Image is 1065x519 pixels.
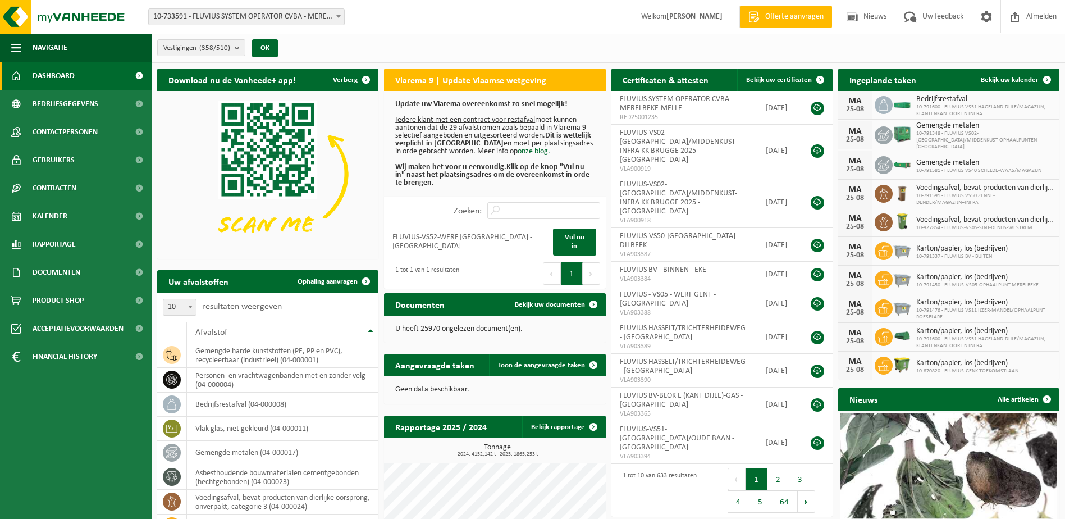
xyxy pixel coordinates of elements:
[844,157,866,166] div: MA
[395,325,594,333] p: U heeft 25970 ongelezen document(en).
[844,338,866,345] div: 25-08
[33,202,67,230] span: Kalender
[620,95,733,112] span: FLUVIUS SYSTEM OPERATOR CVBA - MERELBEKE-MELLE
[981,76,1039,84] span: Bekijk uw kalender
[844,185,866,194] div: MA
[757,320,799,354] td: [DATE]
[916,244,1008,253] span: Karton/papier, los (bedrijven)
[838,69,927,90] h2: Ingeplande taken
[187,441,378,465] td: gemengde metalen (04-000017)
[298,278,358,285] span: Ophaling aanvragen
[844,309,866,317] div: 25-08
[187,490,378,515] td: voedingsafval, bevat producten van dierlijke oorsprong, onverpakt, categorie 3 (04-000024)
[395,163,589,187] b: Klik op de knop "Vul nu in" naast het plaatsingsadres om de overeenkomst in orde te brengen.
[33,34,67,62] span: Navigatie
[33,90,98,118] span: Bedrijfsgegevens
[384,293,456,315] h2: Documenten
[757,388,799,421] td: [DATE]
[390,261,459,286] div: 1 tot 1 van 1 resultaten
[844,106,866,113] div: 25-08
[157,69,307,90] h2: Download nu de Vanheede+ app!
[157,91,378,257] img: Download de VHEPlus App
[390,452,605,457] span: 2024: 4152,142 t - 2025: 1865,253 t
[916,273,1039,282] span: Karton/papier, los (bedrijven)
[620,308,749,317] span: VLA903388
[33,230,76,258] span: Rapportage
[33,315,124,343] span: Acceptatievoorwaarden
[916,359,1018,368] span: Karton/papier, los (bedrijven)
[187,393,378,417] td: bedrijfsrestafval (04-000008)
[620,113,749,122] span: RED25001235
[187,368,378,393] td: personen -en vrachtwagenbanden met en zonder velg (04-000004)
[746,76,812,84] span: Bekijk uw certificaten
[844,194,866,202] div: 25-08
[916,327,1054,336] span: Karton/papier, los (bedrijven)
[844,280,866,288] div: 25-08
[620,425,734,452] span: FLUVIUS-VS51-[GEOGRAPHIC_DATA]/OUDE BAAN - [GEOGRAPHIC_DATA]
[916,298,1054,307] span: Karton/papier, los (bedrijven)
[893,212,912,231] img: WB-0140-HPE-GN-50
[844,97,866,106] div: MA
[916,104,1054,117] span: 10-791600 - FLUVIUS VS51 HAGELAND-DIJLE/MAGAZIJN, KLANTENKANTOOR EN INFRA
[844,214,866,223] div: MA
[728,490,749,513] button: 4
[195,328,227,337] span: Afvalstof
[757,228,799,262] td: [DATE]
[395,116,535,124] u: Iedere klant met een contract voor restafval
[33,146,75,174] span: Gebruikers
[893,99,912,109] img: HK-XC-20-GN-00
[916,184,1054,193] span: Voedingsafval, bevat producten van dierlijke oorsprong, onverpakt, categorie 3
[844,223,866,231] div: 25-08
[202,302,282,311] label: resultaten weergeven
[767,468,789,490] button: 2
[620,266,706,274] span: FLUVIUS BV - BINNEN - EKE
[844,357,866,366] div: MA
[149,9,344,25] span: 10-733591 - FLUVIUS SYSTEM OPERATOR CVBA - MERELBEKE-MELLE
[916,95,1054,104] span: Bedrijfsrestafval
[757,421,799,464] td: [DATE]
[893,159,912,169] img: HK-XC-10-GN-00
[187,417,378,441] td: vlak glas, niet gekleurd (04-000011)
[620,290,716,308] span: FLUVIUS - VS05 - WERF GENT - [GEOGRAPHIC_DATA]
[498,362,585,369] span: Toon de aangevraagde taken
[916,121,1054,130] span: Gemengde metalen
[746,468,767,490] button: 1
[728,468,746,490] button: Previous
[395,386,594,394] p: Geen data beschikbaar.
[972,69,1058,91] a: Bekijk uw kalender
[620,250,749,259] span: VLA903387
[757,91,799,125] td: [DATE]
[252,39,278,57] button: OK
[384,354,486,376] h2: Aangevraagde taken
[33,343,97,371] span: Financial History
[620,409,749,418] span: VLA903365
[163,299,196,315] span: 10
[33,62,75,90] span: Dashboard
[384,69,557,90] h2: Vlarema 9 | Update Vlaamse wetgeving
[561,262,583,285] button: 1
[916,282,1039,289] span: 10-791450 - FLUVIUS-VS05-OPHAALPUNT MERELBEKE
[916,158,1041,167] span: Gemengde metalen
[33,118,98,146] span: Contactpersonen
[757,262,799,286] td: [DATE]
[893,125,912,144] img: PB-HB-1400-HPE-GN-01
[844,329,866,338] div: MA
[333,76,358,84] span: Verberg
[157,270,240,292] h2: Uw afvalstoffen
[844,252,866,259] div: 25-08
[916,307,1054,321] span: 10-791476 - FLUVIUS VS11 IJZER-MANDEL/OPHAALPUNT ROESELARE
[620,342,749,351] span: VLA903389
[199,44,230,52] count: (358/510)
[620,391,743,409] span: FLUVIUS BV-BLOK E (KANT DIJLE)-GAS - [GEOGRAPHIC_DATA]
[666,12,723,21] strong: [PERSON_NAME]
[395,100,568,108] b: Update uw Vlarema overeenkomst zo snel mogelijk!
[844,136,866,144] div: 25-08
[157,39,245,56] button: Vestigingen(358/510)
[844,243,866,252] div: MA
[583,262,600,285] button: Next
[620,358,746,375] span: FLUVIUS HASSELT/TRICHTERHEIDEWEG - [GEOGRAPHIC_DATA]
[757,125,799,176] td: [DATE]
[789,468,811,490] button: 3
[844,300,866,309] div: MA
